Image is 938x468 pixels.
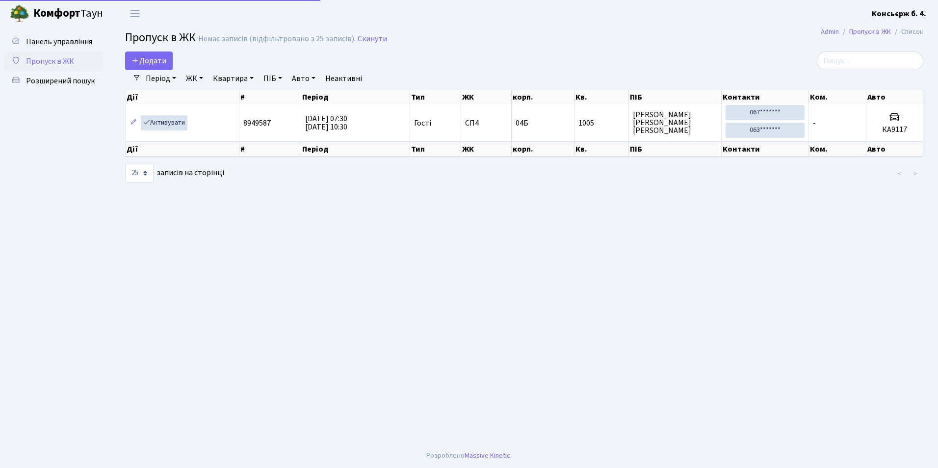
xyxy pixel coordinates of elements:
[301,90,410,104] th: Період
[574,90,629,104] th: Кв.
[578,119,625,127] span: 1005
[301,142,410,156] th: Період
[288,70,319,87] a: Авто
[358,34,387,44] a: Скинути
[465,450,510,461] a: Massive Kinetic
[629,142,722,156] th: ПІБ
[465,119,507,127] span: СП4
[142,70,180,87] a: Період
[5,71,103,91] a: Розширений пошук
[239,142,301,156] th: #
[512,90,574,104] th: корп.
[321,70,366,87] a: Неактивні
[33,5,80,21] b: Комфорт
[26,76,95,86] span: Розширений пошук
[125,29,196,46] span: Пропуск в ЖК
[239,90,301,104] th: #
[722,90,809,104] th: Контакти
[512,142,574,156] th: корп.
[26,36,92,47] span: Панель управління
[813,118,816,129] span: -
[123,5,147,22] button: Переключити навігацію
[722,142,809,156] th: Контакти
[141,115,187,130] a: Активувати
[809,90,866,104] th: Ком.
[866,142,923,156] th: Авто
[410,90,461,104] th: Тип
[461,142,512,156] th: ЖК
[817,52,923,70] input: Пошук...
[243,118,271,129] span: 8949587
[870,125,919,134] h5: КА9117
[26,56,74,67] span: Пропуск в ЖК
[131,55,166,66] span: Додати
[461,90,512,104] th: ЖК
[872,8,926,19] b: Консьєрж б. 4.
[809,142,866,156] th: Ком.
[125,52,173,70] a: Додати
[260,70,286,87] a: ПІБ
[516,118,528,129] span: 04Б
[891,26,923,37] li: Список
[125,164,224,182] label: записів на сторінці
[305,113,347,132] span: [DATE] 07:30 [DATE] 10:30
[410,142,461,156] th: Тип
[126,90,239,104] th: Дії
[198,34,356,44] div: Немає записів (відфільтровано з 25 записів).
[5,32,103,52] a: Панель управління
[872,8,926,20] a: Консьєрж б. 4.
[426,450,512,461] div: Розроблено .
[5,52,103,71] a: Пропуск в ЖК
[182,70,207,87] a: ЖК
[414,119,431,127] span: Гості
[10,4,29,24] img: logo.png
[849,26,891,37] a: Пропуск в ЖК
[209,70,258,87] a: Квартира
[806,22,938,42] nav: breadcrumb
[126,142,239,156] th: Дії
[629,90,722,104] th: ПІБ
[125,164,154,182] select: записів на сторінці
[821,26,839,37] a: Admin
[574,142,629,156] th: Кв.
[633,111,717,134] span: [PERSON_NAME] [PERSON_NAME] [PERSON_NAME]
[866,90,923,104] th: Авто
[33,5,103,22] span: Таун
